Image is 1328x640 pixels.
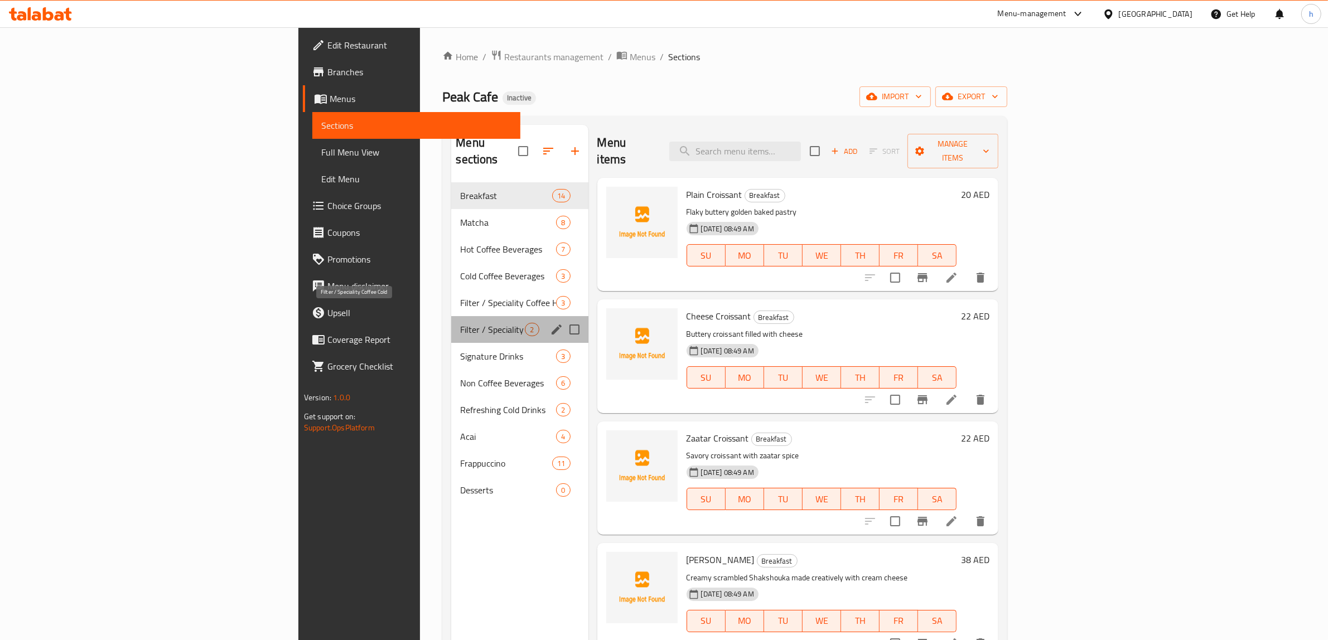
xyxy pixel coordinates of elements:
[321,146,511,159] span: Full Menu View
[321,172,511,186] span: Edit Menu
[884,248,914,264] span: FR
[460,376,556,390] div: Non Coffee Beverages
[961,187,989,202] h6: 20 AED
[303,299,520,326] a: Upsell
[460,350,556,363] span: Signature Drinks
[451,263,588,289] div: Cold Coffee Beverages3
[803,610,841,632] button: WE
[460,430,556,443] span: Acai
[726,488,764,510] button: MO
[303,273,520,299] a: Menu disclaimer
[556,403,570,416] div: items
[303,246,520,273] a: Promotions
[557,217,569,228] span: 8
[687,488,726,510] button: SU
[451,178,588,508] nav: Menu sections
[491,50,603,64] a: Restaurants management
[884,613,914,629] span: FR
[303,219,520,246] a: Coupons
[764,244,803,266] button: TU
[556,243,570,256] div: items
[769,370,798,386] span: TU
[923,613,952,629] span: SA
[327,65,511,79] span: Branches
[451,370,588,396] div: Non Coffee Beverages6
[757,554,798,568] div: Breakfast
[883,388,907,411] span: Select to update
[304,420,375,435] a: Support.OpsPlatform
[827,143,862,160] span: Add item
[687,327,957,341] p: Buttery croissant filled with cheese
[557,485,569,496] span: 0
[552,189,570,202] div: items
[668,50,700,64] span: Sections
[829,145,859,158] span: Add
[327,253,511,266] span: Promotions
[556,296,570,309] div: items
[1119,8,1192,20] div: [GEOGRAPHIC_DATA]
[730,248,760,264] span: MO
[556,376,570,390] div: items
[608,50,612,64] li: /
[553,458,569,469] span: 11
[327,360,511,373] span: Grocery Checklist
[726,610,764,632] button: MO
[764,488,803,510] button: TU
[312,112,520,139] a: Sections
[862,143,907,160] span: Select section first
[442,50,1007,64] nav: breadcrumb
[597,134,656,168] h2: Menu items
[803,366,841,389] button: WE
[460,269,556,283] span: Cold Coffee Beverages
[616,50,655,64] a: Menus
[556,269,570,283] div: items
[918,244,957,266] button: SA
[687,551,755,568] span: [PERSON_NAME]
[327,306,511,319] span: Upsell
[918,366,957,389] button: SA
[697,589,759,599] span: [DATE] 08:49 AM
[606,187,678,258] img: Plain Croissant
[730,613,760,629] span: MO
[726,244,764,266] button: MO
[841,366,880,389] button: TH
[841,610,880,632] button: TH
[333,390,350,405] span: 1.0.0
[909,508,936,535] button: Branch-specific-item
[303,326,520,353] a: Coverage Report
[460,189,552,202] span: Breakfast
[961,552,989,568] h6: 38 AED
[1309,8,1313,20] span: h
[451,316,588,343] div: Filter / Speciality Coffee Cold2edit
[460,216,556,229] span: Matcha
[303,85,520,112] a: Menus
[945,515,958,528] a: Edit menu item
[303,59,520,85] a: Branches
[961,430,989,446] h6: 22 AED
[841,244,880,266] button: TH
[687,308,751,324] span: Cheese Croissant
[726,366,764,389] button: MO
[846,248,875,264] span: TH
[807,370,837,386] span: WE
[998,7,1066,21] div: Menu-management
[451,477,588,503] div: Desserts0
[525,324,538,335] span: 2
[557,351,569,362] span: 3
[697,224,759,234] span: [DATE] 08:49 AM
[752,433,791,445] span: Breakfast
[511,139,535,163] span: Select all sections
[803,488,841,510] button: WE
[880,244,918,266] button: FR
[697,467,759,478] span: [DATE] 08:49 AM
[660,50,664,64] li: /
[557,378,569,389] span: 6
[556,483,570,497] div: items
[918,610,957,632] button: SA
[312,166,520,192] a: Edit Menu
[807,491,837,507] span: WE
[557,405,569,415] span: 2
[745,189,785,202] div: Breakfast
